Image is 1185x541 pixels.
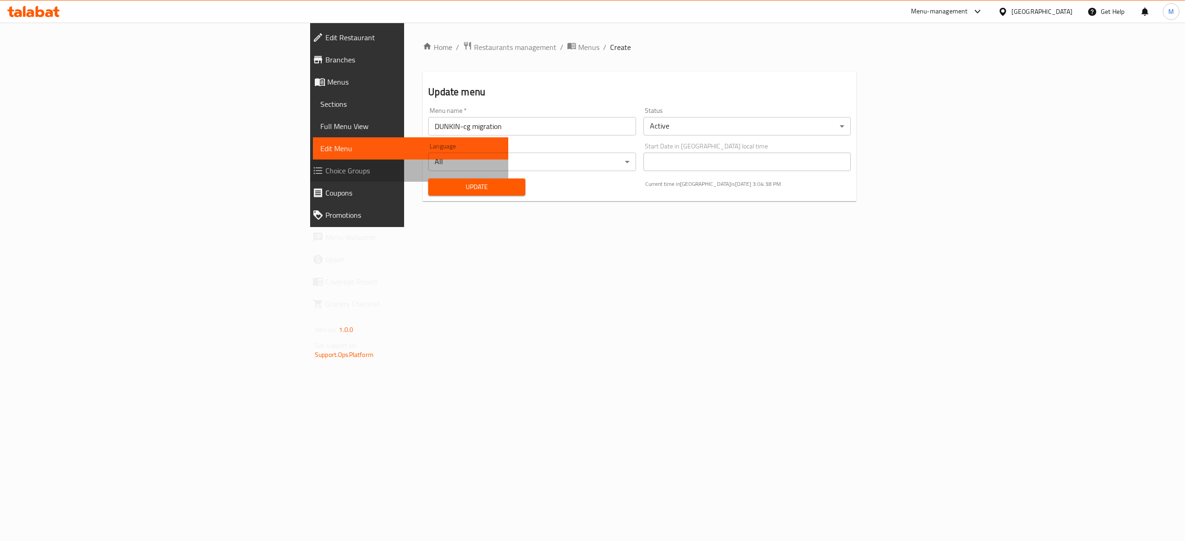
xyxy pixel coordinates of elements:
[325,298,501,309] span: Grocery Checklist
[327,76,501,87] span: Menus
[325,165,501,176] span: Choice Groups
[436,181,518,193] span: Update
[325,32,501,43] span: Edit Restaurant
[325,254,501,265] span: Upsell
[320,143,501,154] span: Edit Menu
[305,71,508,93] a: Menus
[578,42,599,53] span: Menus
[1011,6,1073,17] div: [GEOGRAPHIC_DATA]
[325,232,501,243] span: Menu disclaimer
[560,42,563,53] li: /
[645,180,851,188] p: Current time in [GEOGRAPHIC_DATA] is [DATE] 3:04:38 PM
[320,98,501,110] span: Sections
[603,42,606,53] li: /
[305,293,508,315] a: Grocery Checklist
[305,182,508,204] a: Coupons
[643,117,851,135] div: Active
[313,93,508,115] a: Sections
[428,85,851,99] h2: Update menu
[463,41,556,53] a: Restaurants management
[474,42,556,53] span: Restaurants management
[610,42,631,53] span: Create
[305,226,508,248] a: Menu disclaimer
[428,117,636,135] input: Please enter Menu name
[305,270,508,293] a: Coverage Report
[325,187,501,198] span: Coupons
[428,153,636,171] div: All
[911,6,968,17] div: Menu-management
[315,324,337,336] span: Version:
[423,41,856,53] nav: breadcrumb
[428,178,525,196] button: Update
[305,49,508,71] a: Branches
[567,41,599,53] a: Menus
[1168,6,1174,17] span: M
[305,204,508,226] a: Promotions
[315,339,357,351] span: Get support on:
[313,115,508,137] a: Full Menu View
[305,160,508,182] a: Choice Groups
[325,54,501,65] span: Branches
[313,137,508,160] a: Edit Menu
[339,324,353,336] span: 1.0.0
[305,248,508,270] a: Upsell
[325,276,501,287] span: Coverage Report
[305,26,508,49] a: Edit Restaurant
[315,349,374,361] a: Support.OpsPlatform
[320,121,501,132] span: Full Menu View
[325,209,501,221] span: Promotions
